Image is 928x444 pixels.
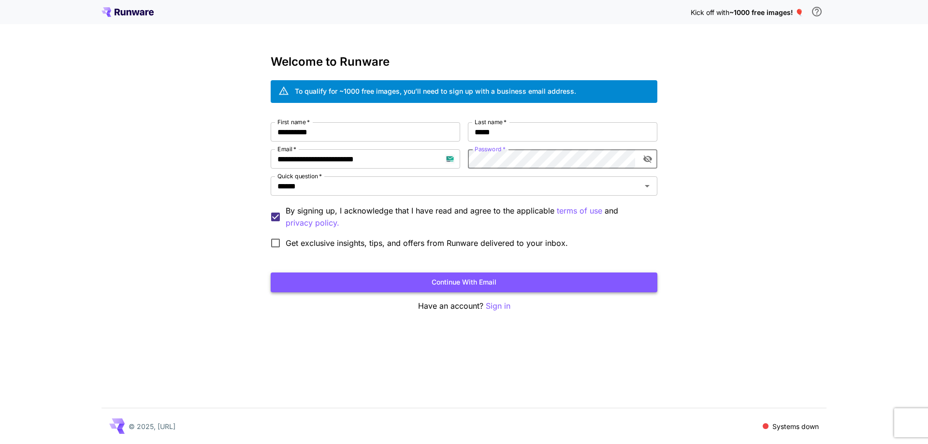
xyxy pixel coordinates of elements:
[557,205,602,217] button: By signing up, I acknowledge that I have read and agree to the applicable and privacy policy.
[475,118,507,126] label: Last name
[271,300,657,312] p: Have an account?
[295,86,576,96] div: To qualify for ~1000 free images, you’ll need to sign up with a business email address.
[557,205,602,217] p: terms of use
[277,145,296,153] label: Email
[486,300,510,312] button: Sign in
[286,237,568,249] span: Get exclusive insights, tips, and offers from Runware delivered to your inbox.
[277,118,310,126] label: First name
[277,172,322,180] label: Quick question
[271,55,657,69] h3: Welcome to Runware
[271,272,657,292] button: Continue with email
[691,8,729,16] span: Kick off with
[772,421,819,431] p: Systems down
[640,179,654,193] button: Open
[475,145,506,153] label: Password
[639,150,656,168] button: toggle password visibility
[807,2,826,21] button: In order to qualify for free credit, you need to sign up with a business email address and click ...
[729,8,803,16] span: ~1000 free images! 🎈
[286,217,339,229] button: By signing up, I acknowledge that I have read and agree to the applicable terms of use and
[286,217,339,229] p: privacy policy.
[129,421,175,431] p: © 2025, [URL]
[286,205,650,229] p: By signing up, I acknowledge that I have read and agree to the applicable and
